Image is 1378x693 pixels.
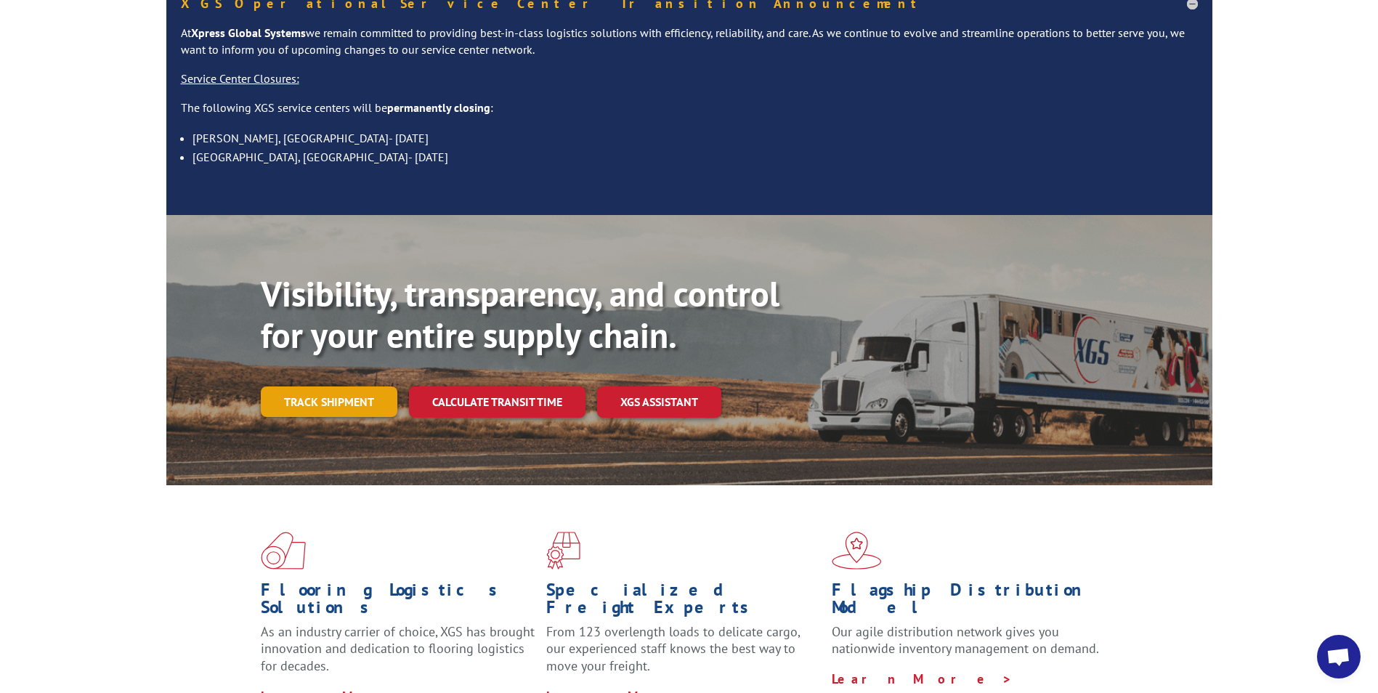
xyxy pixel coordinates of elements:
[832,670,1013,687] a: Learn More >
[546,623,821,688] p: From 123 overlength loads to delicate cargo, our experienced staff knows the best way to move you...
[546,581,821,623] h1: Specialized Freight Experts
[832,532,882,570] img: xgs-icon-flagship-distribution-model-red
[192,129,1198,147] li: [PERSON_NAME], [GEOGRAPHIC_DATA]- [DATE]
[181,71,299,86] u: Service Center Closures:
[261,581,535,623] h1: Flooring Logistics Solutions
[181,100,1198,129] p: The following XGS service centers will be :
[832,581,1106,623] h1: Flagship Distribution Model
[192,147,1198,166] li: [GEOGRAPHIC_DATA], [GEOGRAPHIC_DATA]- [DATE]
[261,271,779,358] b: Visibility, transparency, and control for your entire supply chain.
[261,386,397,417] a: Track shipment
[546,532,580,570] img: xgs-icon-focused-on-flooring-red
[191,25,306,40] strong: Xpress Global Systems
[261,623,535,675] span: As an industry carrier of choice, XGS has brought innovation and dedication to flooring logistics...
[181,25,1198,71] p: At we remain committed to providing best-in-class logistics solutions with efficiency, reliabilit...
[1317,635,1361,678] a: Open chat
[261,532,306,570] img: xgs-icon-total-supply-chain-intelligence-red
[387,100,490,115] strong: permanently closing
[832,623,1099,657] span: Our agile distribution network gives you nationwide inventory management on demand.
[597,386,721,418] a: XGS ASSISTANT
[409,386,585,418] a: Calculate transit time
